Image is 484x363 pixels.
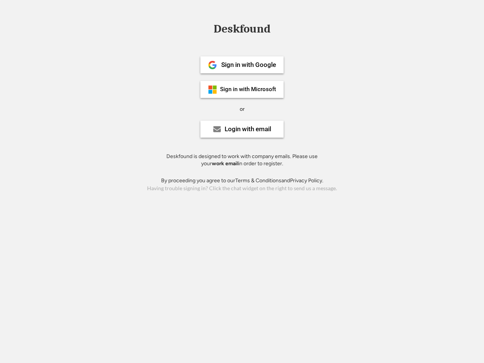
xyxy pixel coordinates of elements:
div: or [240,105,245,113]
a: Terms & Conditions [235,177,281,184]
div: Login with email [225,126,271,132]
div: Deskfound [210,23,274,35]
div: Deskfound is designed to work with company emails. Please use your in order to register. [157,153,327,168]
div: Sign in with Google [221,62,276,68]
div: Sign in with Microsoft [220,87,276,92]
strong: work email [212,160,238,167]
img: 1024px-Google__G__Logo.svg.png [208,60,217,70]
a: Privacy Policy. [290,177,323,184]
div: By proceeding you agree to our and [161,177,323,185]
img: ms-symbollockup_mssymbol_19.png [208,85,217,94]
